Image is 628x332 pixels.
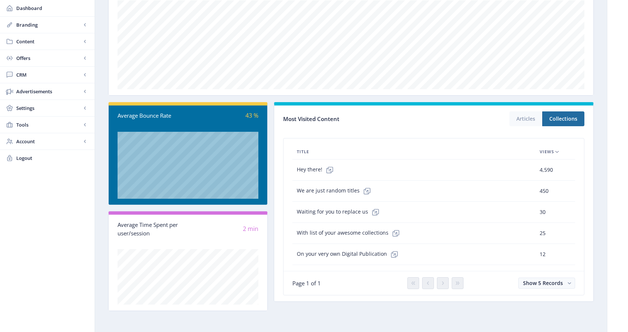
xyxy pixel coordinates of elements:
[542,111,584,126] button: Collections
[518,278,575,289] button: Show 5 Records
[118,221,188,237] div: Average Time Spent per user/session
[509,111,542,126] button: Articles
[297,147,309,156] span: Title
[16,154,89,162] span: Logout
[523,279,563,286] span: Show 5 Records
[245,111,258,120] span: 43 %
[292,279,321,287] span: Page 1 of 1
[297,247,402,262] span: On your very own Digital Publication
[16,21,81,28] span: Branding
[540,229,546,238] span: 25
[540,187,549,195] span: 450
[283,113,434,125] div: Most Visited Content
[297,184,374,198] span: We are just random titles
[297,162,337,177] span: Hey there!
[297,205,383,219] span: Waiting for you to replace us
[16,71,81,78] span: CRM
[16,54,81,62] span: Offers
[540,208,546,217] span: 30
[16,38,81,45] span: Content
[540,250,546,259] span: 12
[297,226,403,241] span: With list of your awesome collections
[540,147,554,156] span: Views
[540,165,553,174] span: 4,590
[118,111,188,120] div: Average Bounce Rate
[16,121,81,128] span: Tools
[16,138,81,145] span: Account
[188,225,259,233] div: 2 min
[16,88,81,95] span: Advertisements
[16,104,81,112] span: Settings
[16,4,89,12] span: Dashboard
